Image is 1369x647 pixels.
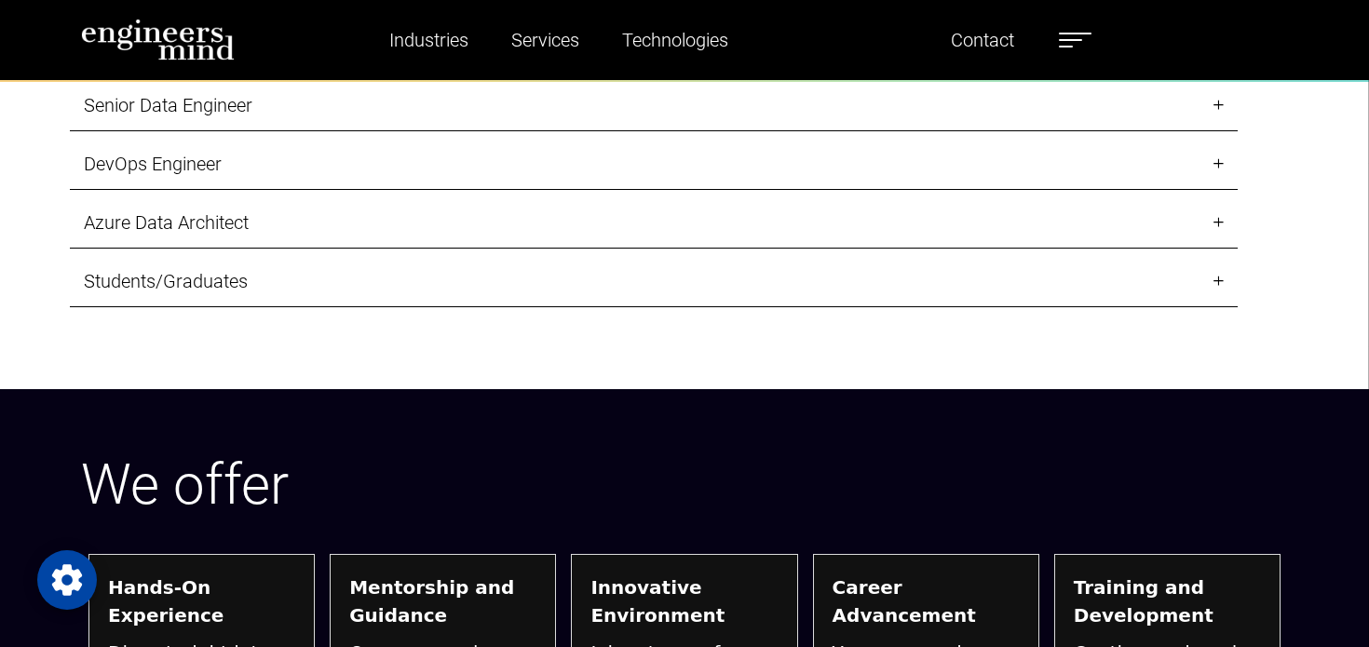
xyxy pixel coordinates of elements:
[349,573,536,629] strong: Mentorship and Guidance
[81,19,235,61] img: logo
[70,80,1238,131] a: Senior Data Engineer
[615,19,736,61] a: Technologies
[70,256,1238,307] a: Students/Graduates
[382,19,476,61] a: Industries
[833,573,1020,629] strong: Career Advancement
[504,19,587,61] a: Services
[590,573,778,629] strong: Innovative Environment
[70,139,1238,190] a: DevOps Engineer
[943,19,1022,61] a: Contact
[1074,573,1261,629] strong: Training and Development
[81,452,289,518] span: We offer
[70,197,1238,249] a: Azure Data Architect
[108,573,295,629] strong: Hands-On Experience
